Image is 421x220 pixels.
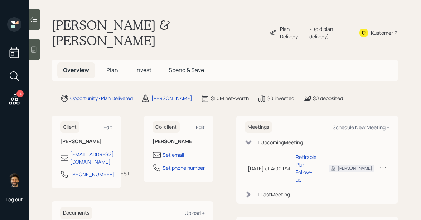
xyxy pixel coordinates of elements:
div: 14 [16,90,24,97]
div: Log out [6,196,23,203]
img: eric-schwartz-headshot.png [7,173,21,187]
span: Plan [106,66,118,74]
h1: [PERSON_NAME] & [PERSON_NAME] [52,17,263,48]
div: [PERSON_NAME] [338,165,372,172]
div: Edit [103,124,112,131]
div: • (old plan-delivery) [309,25,350,40]
div: $0 deposited [313,94,343,102]
span: Overview [63,66,89,74]
div: Plan Delivery [280,25,306,40]
div: EST [121,170,130,177]
div: Edit [196,124,205,131]
div: [PERSON_NAME] [151,94,192,102]
div: Retirable Plan Follow-up [296,153,318,183]
h6: Documents [60,207,92,219]
h6: Co-client [153,121,180,133]
div: 1 Upcoming Meeting [258,139,303,146]
div: Schedule New Meeting + [333,124,389,131]
div: Upload + [185,210,205,216]
h6: Client [60,121,79,133]
div: Set phone number [163,164,205,172]
h6: [PERSON_NAME] [153,139,205,145]
div: [DATE] at 4:00 PM [248,165,290,172]
h6: Meetings [245,121,272,133]
div: $0 invested [267,94,294,102]
div: $1.0M net-worth [211,94,249,102]
span: Spend & Save [169,66,204,74]
div: 1 Past Meeting [258,191,290,198]
div: Set email [163,151,184,159]
div: [EMAIL_ADDRESS][DOMAIN_NAME] [70,150,114,165]
span: Invest [135,66,151,74]
div: Kustomer [371,29,393,37]
div: [PHONE_NUMBER] [70,170,115,178]
h6: [PERSON_NAME] [60,139,112,145]
div: Opportunity · Plan Delivered [70,94,133,102]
